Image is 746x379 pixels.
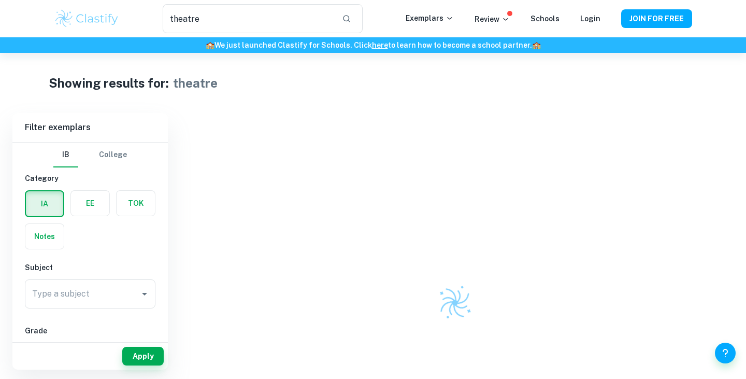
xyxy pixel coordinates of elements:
[580,15,600,23] a: Login
[475,13,510,25] p: Review
[2,39,744,51] h6: We just launched Clastify for Schools. Click to learn how to become a school partner.
[53,143,127,167] div: Filter type choice
[25,262,155,273] h6: Subject
[54,8,120,29] img: Clastify logo
[25,173,155,184] h6: Category
[715,343,736,363] button: Help and Feedback
[163,4,334,33] input: Search for any exemplars...
[137,287,152,301] button: Open
[25,325,155,336] h6: Grade
[372,41,388,49] a: here
[530,15,559,23] a: Schools
[71,191,109,216] button: EE
[53,143,78,167] button: IB
[12,113,168,142] h6: Filter exemplars
[117,191,155,216] button: TOK
[122,347,164,366] button: Apply
[406,12,454,24] p: Exemplars
[532,41,541,49] span: 🏫
[26,191,63,216] button: IA
[173,74,218,92] h1: theatre
[99,143,127,167] button: College
[433,280,478,325] img: Clastify logo
[206,41,214,49] span: 🏫
[25,224,64,249] button: Notes
[621,9,692,28] button: JOIN FOR FREE
[49,74,169,92] h1: Showing results for:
